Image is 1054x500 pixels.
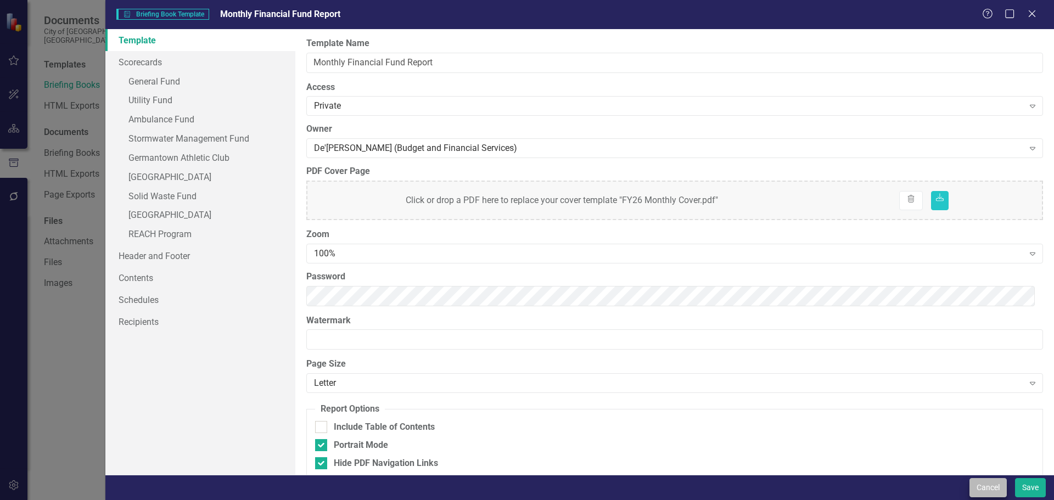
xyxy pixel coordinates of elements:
span: Monthly Financial Fund Report [220,9,340,19]
legend: Report Options [315,403,385,415]
div: Click or drop a PDF here to replace your cover template "FY26 Monthly Cover.pdf" [400,189,724,212]
a: Scorecards [105,51,295,73]
a: Header and Footer [105,245,295,267]
label: Zoom [306,228,1043,241]
div: De'[PERSON_NAME] (Budget and Financial Services) [314,142,1024,155]
div: Hide PDF Navigation Links [334,457,438,470]
a: Schedules [105,289,295,311]
label: Password [306,271,1043,283]
a: [GEOGRAPHIC_DATA] [105,168,295,188]
a: Stormwater Management Fund [105,130,295,149]
div: Portrait Mode [334,439,388,452]
span: Briefing Book Template [116,9,209,20]
a: General Fund [105,73,295,92]
label: Template Name [306,37,1043,50]
a: Solid Waste Fund [105,188,295,207]
div: Private [314,100,1024,113]
label: Page Size [306,358,1043,370]
a: Utility Fund [105,92,295,111]
button: Cancel [969,478,1007,497]
a: [GEOGRAPHIC_DATA] [105,206,295,226]
div: Include Table of Contents [334,421,435,434]
label: Watermark [306,314,1043,327]
div: Letter [314,377,1024,390]
label: Access [306,81,1043,94]
label: Owner [306,123,1043,136]
label: PDF Cover Page [306,165,1043,178]
a: Recipients [105,311,295,333]
button: Save [1015,478,1046,497]
a: REACH Program [105,226,295,245]
a: Contents [105,267,295,289]
a: Template [105,29,295,51]
div: 100% [314,248,1024,260]
a: Ambulance Fund [105,111,295,130]
a: Germantown Athletic Club [105,149,295,168]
